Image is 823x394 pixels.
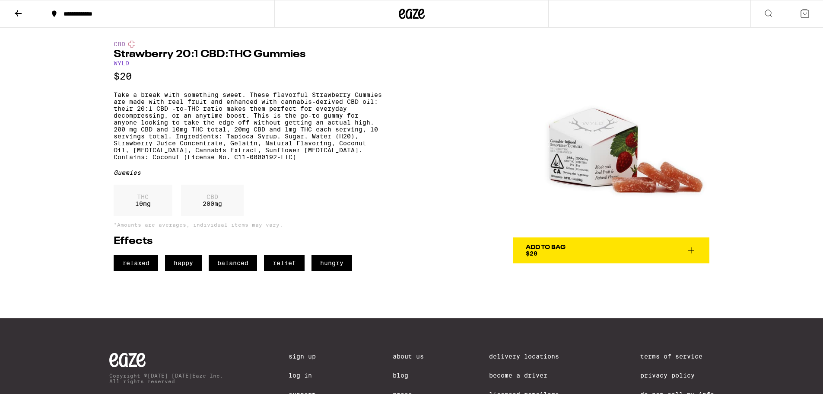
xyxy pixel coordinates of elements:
[135,193,151,200] p: THC
[513,41,709,237] img: WYLD - Strawberry 20:1 CBD:THC Gummies
[513,237,709,263] button: Add To Bag$20
[203,193,222,200] p: CBD
[393,353,424,360] a: About Us
[114,60,129,67] a: WYLD
[526,244,566,250] div: Add To Bag
[109,373,223,384] p: Copyright © [DATE]-[DATE] Eaze Inc. All rights reserved.
[114,71,382,82] p: $20
[311,255,352,271] span: hungry
[128,41,135,48] img: cbdColor.svg
[114,41,382,48] div: CBD
[114,255,158,271] span: relaxed
[640,353,714,360] a: Terms of Service
[289,353,327,360] a: Sign Up
[114,169,382,176] div: Gummies
[181,185,244,216] div: 200 mg
[114,49,382,60] h1: Strawberry 20:1 CBD:THC Gummies
[114,185,172,216] div: 10 mg
[114,236,382,247] h2: Effects
[165,255,202,271] span: happy
[264,255,305,271] span: relief
[393,372,424,379] a: Blog
[489,372,575,379] a: Become a Driver
[114,222,382,227] p: *Amounts are averages, individual items may vary.
[489,353,575,360] a: Delivery Locations
[209,255,257,271] span: balanced
[289,372,327,379] a: Log In
[640,372,714,379] a: Privacy Policy
[114,91,382,160] p: Take a break with something sweet. These flavorful Strawberry Gummies are made with real fruit an...
[526,250,537,257] span: $20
